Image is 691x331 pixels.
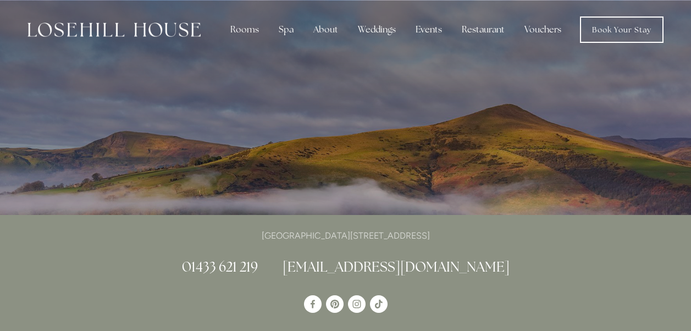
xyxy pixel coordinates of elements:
a: TikTok [370,295,388,313]
a: Losehill House Hotel & Spa [304,295,322,313]
div: Spa [270,19,302,41]
a: Book Your Stay [580,16,664,43]
a: Instagram [348,295,366,313]
div: Weddings [349,19,405,41]
div: Rooms [222,19,268,41]
div: Events [407,19,451,41]
p: [GEOGRAPHIC_DATA][STREET_ADDRESS] [83,228,609,243]
a: Vouchers [516,19,570,41]
a: Pinterest [326,295,344,313]
img: Losehill House [27,23,201,37]
a: 01433 621 219 [182,258,258,275]
a: [EMAIL_ADDRESS][DOMAIN_NAME] [283,258,510,275]
div: About [305,19,347,41]
div: Restaurant [453,19,513,41]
